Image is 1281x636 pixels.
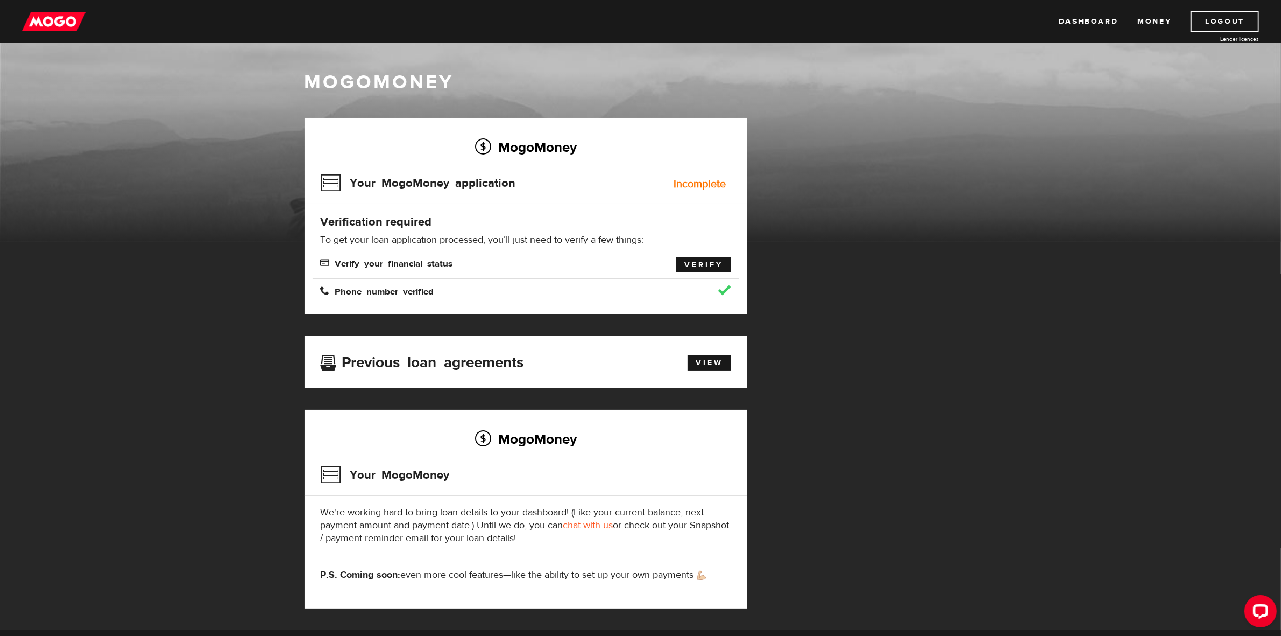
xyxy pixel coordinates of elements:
[321,461,450,489] h3: Your MogoMoney
[1137,11,1171,32] a: Money
[688,355,731,371] a: View
[697,571,706,580] img: strong arm emoji
[1191,11,1259,32] a: Logout
[22,11,86,32] img: mogo_logo-11ee424be714fa7cbb0f0f49df9e16ec.png
[676,257,731,272] a: Verify
[321,569,731,582] p: even more cool features—like the ability to set up your own payments
[305,71,977,94] h1: MogoMoney
[321,569,401,581] strong: P.S. Coming soon:
[321,234,731,247] p: To get your loan application processed, you’ll just need to verify a few things:
[321,258,453,267] span: Verify your financial status
[321,354,524,368] h3: Previous loan agreements
[321,428,731,450] h2: MogoMoney
[321,286,434,295] span: Phone number verified
[321,506,731,545] p: We're working hard to bring loan details to your dashboard! (Like your current balance, next paym...
[1236,591,1281,636] iframe: LiveChat chat widget
[321,169,516,197] h3: Your MogoMoney application
[1059,11,1118,32] a: Dashboard
[321,214,731,229] h4: Verification required
[1178,35,1259,43] a: Lender licences
[563,519,613,532] a: chat with us
[674,179,726,190] div: Incomplete
[321,136,731,158] h2: MogoMoney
